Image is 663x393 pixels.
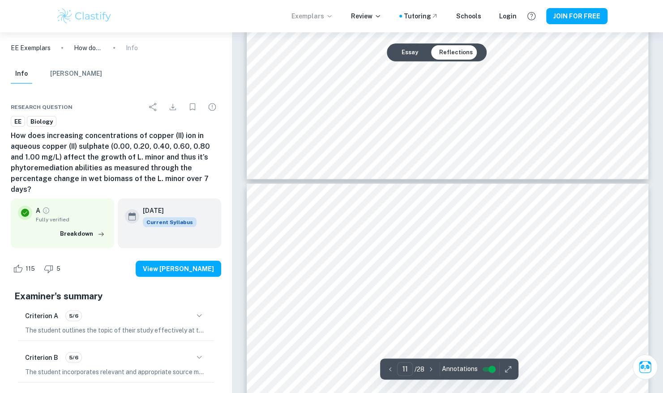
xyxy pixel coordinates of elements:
span: 115 [21,264,40,273]
div: Bookmark [184,98,201,116]
p: The student outlines the topic of their study effectively at the beginning of the essay, presenti... [25,325,207,335]
span: EE [11,117,25,126]
p: Exemplars [291,11,333,21]
span: Fully verified [36,216,107,224]
h6: Criterion B [25,353,58,363]
button: [PERSON_NAME] [50,64,102,84]
p: Info [126,43,138,53]
div: This exemplar is based on the current syllabus. Feel free to refer to it for inspiration/ideas wh... [143,217,197,227]
a: Grade fully verified [42,207,50,215]
span: Biology [27,117,56,126]
span: 5/6 [66,354,81,362]
button: Ask Clai [633,354,658,380]
p: The student incorporates relevant and appropriate source material throughout the essay, effective... [25,367,207,377]
h6: How does increasing concentrations of copper (II) ion in aqueous copper (II) sulphate (0.00, 0.20... [11,130,221,195]
a: EE Exemplars [11,43,51,53]
span: 5 [51,264,65,273]
span: Current Syllabus [143,217,197,227]
div: Download [164,98,182,116]
p: How does increasing concentrations of copper (II) ion in aqueous copper (II) sulphate (0.00, 0.20... [74,43,103,53]
button: Essay [394,45,425,60]
button: Reflections [432,45,479,60]
h6: Criterion A [25,311,58,321]
a: Login [499,11,517,21]
h6: [DATE] [143,206,189,216]
button: View [PERSON_NAME] [136,261,221,277]
a: EE [11,116,25,127]
button: Info [11,64,32,84]
p: Review [351,11,381,21]
button: Breakdown [58,227,107,241]
span: Annotations [442,364,478,374]
img: Clastify logo [56,7,113,25]
button: JOIN FOR FREE [546,8,607,24]
div: Report issue [203,98,221,116]
a: Tutoring [404,11,438,21]
div: Like [11,262,40,276]
a: Biology [27,116,56,127]
h5: Examiner's summary [14,289,218,303]
div: Share [144,98,162,116]
button: Help and Feedback [524,9,539,24]
a: Schools [456,11,481,21]
p: A [36,206,40,216]
p: / 28 [415,364,424,374]
span: Research question [11,103,73,111]
span: 5/6 [66,312,81,320]
div: Dislike [42,262,65,276]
